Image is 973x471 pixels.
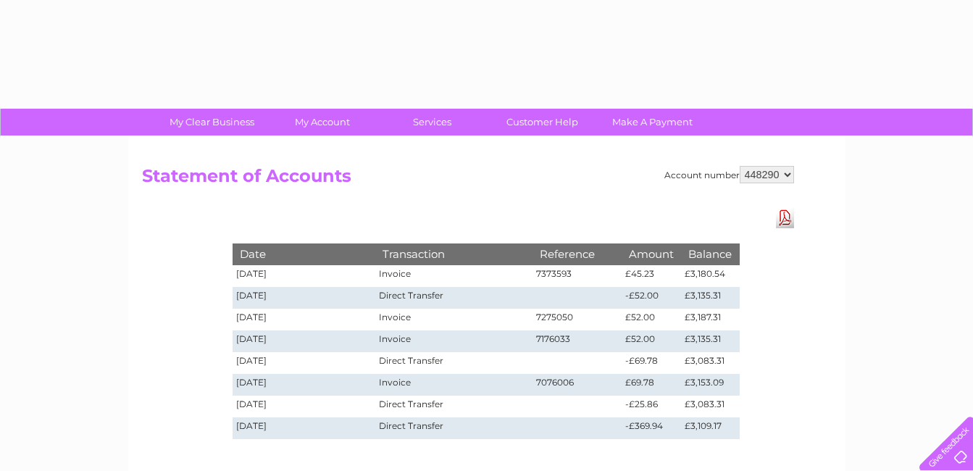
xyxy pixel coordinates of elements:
th: Date [233,243,376,264]
td: £45.23 [622,265,681,287]
td: 7373593 [533,265,622,287]
td: 7176033 [533,330,622,352]
td: Direct Transfer [375,287,532,309]
td: £3,135.31 [681,330,739,352]
td: £69.78 [622,374,681,396]
td: 7275050 [533,309,622,330]
a: Customer Help [483,109,602,136]
td: Direct Transfer [375,417,532,439]
td: £3,187.31 [681,309,739,330]
td: [DATE] [233,309,376,330]
td: Direct Transfer [375,396,532,417]
td: -£69.78 [622,352,681,374]
td: £3,153.09 [681,374,739,396]
td: Invoice [375,330,532,352]
td: [DATE] [233,352,376,374]
a: Make A Payment [593,109,712,136]
td: [DATE] [233,265,376,287]
h2: Statement of Accounts [142,166,794,193]
td: -£369.94 [622,417,681,439]
th: Balance [681,243,739,264]
th: Reference [533,243,622,264]
th: Amount [622,243,681,264]
td: -£25.86 [622,396,681,417]
td: £3,083.31 [681,352,739,374]
td: Direct Transfer [375,352,532,374]
td: [DATE] [233,417,376,439]
div: Account number [664,166,794,183]
td: £52.00 [622,309,681,330]
td: [DATE] [233,287,376,309]
td: Invoice [375,374,532,396]
a: Download Pdf [776,207,794,228]
td: -£52.00 [622,287,681,309]
a: Services [372,109,492,136]
td: Invoice [375,265,532,287]
th: Transaction [375,243,532,264]
td: [DATE] [233,330,376,352]
td: Invoice [375,309,532,330]
td: £3,135.31 [681,287,739,309]
a: My Account [262,109,382,136]
a: My Clear Business [152,109,272,136]
td: [DATE] [233,396,376,417]
td: £52.00 [622,330,681,352]
td: £3,109.17 [681,417,739,439]
td: [DATE] [233,374,376,396]
td: £3,083.31 [681,396,739,417]
td: £3,180.54 [681,265,739,287]
td: 7076006 [533,374,622,396]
